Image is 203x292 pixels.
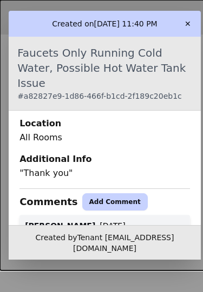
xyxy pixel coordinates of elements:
div: All Rooms [19,131,190,144]
div: Comments [19,194,77,209]
div: Additional Info [19,153,190,166]
p: [PERSON_NAME] [25,220,95,231]
div: Created by Tenant [EMAIL_ADDRESS][DOMAIN_NAME] [9,225,201,260]
p: Created on [DATE] 11:40 PM [52,18,157,29]
button: ✕ [179,15,197,32]
button: Add Comment [82,193,148,210]
p: " Thank you " [19,167,190,180]
div: Location [19,117,190,130]
div: Faucets Only Running Cold Water, Possible Hot Water Tank Issue [17,45,192,101]
div: # a82827e9-1d86-466f-b1cd-2f189c20eb1c [17,91,192,101]
p: [DATE] [100,220,125,231]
